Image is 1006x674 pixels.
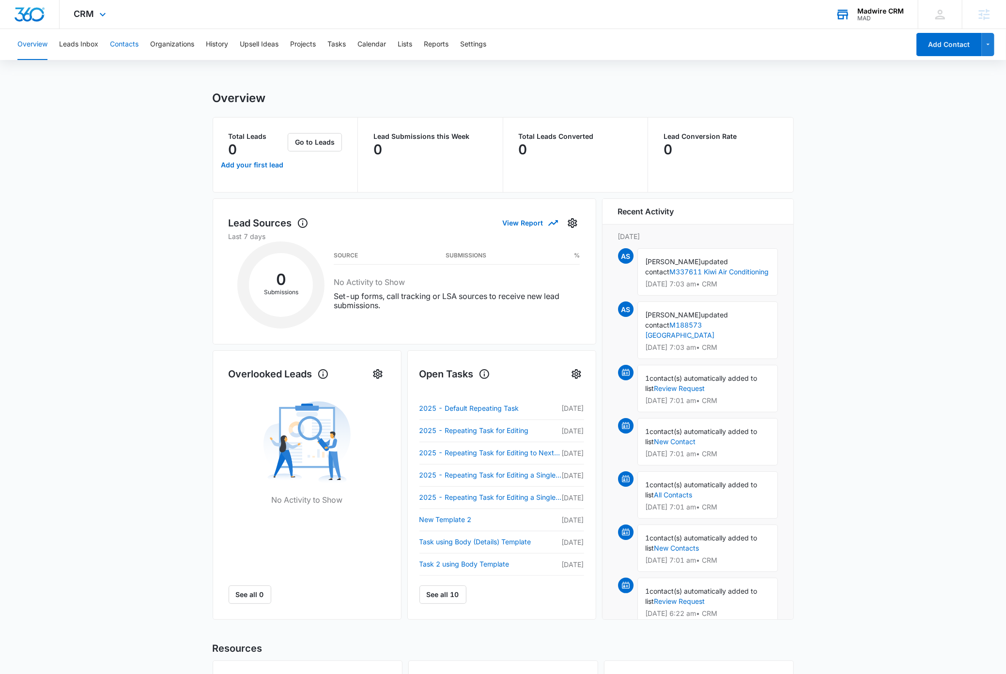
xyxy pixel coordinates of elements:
[446,253,486,258] h3: Submissions
[519,142,527,157] p: 0
[618,206,674,217] h6: Recent Activity
[562,493,584,503] p: [DATE]
[419,514,562,525] a: New Template 2
[562,515,584,525] p: [DATE]
[419,469,562,481] a: 2025 - Repeating Task for Editing a Single Task
[288,138,342,146] a: Go to Leads
[357,29,386,60] button: Calendar
[646,397,770,404] p: [DATE] 7:01 am • CRM
[646,281,770,287] p: [DATE] 7:03 am • CRM
[562,448,584,458] p: [DATE]
[654,544,699,552] a: New Contacts
[654,384,705,392] a: Review Request
[646,587,650,595] span: 1
[654,491,693,499] a: All Contacts
[574,253,580,258] h3: %
[334,253,358,258] h3: Source
[569,366,584,382] button: Settings
[288,133,342,151] button: Go to Leads
[618,248,634,264] span: AS
[646,427,650,435] span: 1
[206,29,228,60] button: History
[503,214,557,231] button: View Report
[646,587,758,605] span: contact(s) automatically added to list
[419,425,562,436] a: 2025 - Repeating Task for Editing
[17,29,47,60] button: Overview
[249,288,313,297] p: Submissions
[565,215,580,231] button: Settings
[646,534,650,542] span: 1
[857,15,904,22] div: account id
[646,557,770,564] p: [DATE] 7:01 am • CRM
[646,450,770,457] p: [DATE] 7:01 am • CRM
[419,558,562,570] a: Task 2 using Body Template
[460,29,486,60] button: Settings
[670,268,769,276] a: M337611 Kiwi Air Conditioning
[646,344,770,351] p: [DATE] 7:03 am • CRM
[562,537,584,547] p: [DATE]
[646,321,715,339] a: M188573 [GEOGRAPHIC_DATA]
[419,403,562,414] a: 2025 - Default Repeating Task
[646,374,650,382] span: 1
[646,480,758,499] span: contact(s) automatically added to list
[213,91,266,105] h1: Overview
[916,33,982,56] button: Add Contact
[229,142,237,157] p: 0
[419,447,562,459] a: 2025 - Repeating Task for Editing to Next Day
[398,29,412,60] button: Lists
[110,29,139,60] button: Contacts
[229,216,309,230] h1: Lead Sources
[562,403,584,413] p: [DATE]
[419,536,562,548] a: Task using Body (Details) Template
[59,29,98,60] button: Leads Inbox
[290,29,316,60] button: Projects
[229,231,580,241] p: Last 7 days
[519,133,633,140] p: Total Leads Converted
[229,585,271,604] button: See all 0
[618,301,634,317] span: AS
[373,133,487,140] p: Lead Submissions this Week
[334,292,580,310] p: Set-up forms, call tracking or LSA sources to receive new lead submissions.
[271,494,342,506] p: No Activity to Show
[370,366,386,382] button: Settings
[219,153,286,177] a: Add your first lead
[618,231,778,241] p: [DATE]
[646,311,701,319] span: [PERSON_NAME]
[74,9,94,19] span: CRM
[646,610,770,617] p: [DATE] 6:22 am • CRM
[562,470,584,480] p: [DATE]
[646,427,758,446] span: contact(s) automatically added to list
[646,374,758,392] span: contact(s) automatically added to list
[424,29,449,60] button: Reports
[664,142,672,157] p: 0
[249,273,313,286] h2: 0
[229,367,329,381] h1: Overlooked Leads
[646,504,770,510] p: [DATE] 7:01 am • CRM
[240,29,279,60] button: Upsell Ideas
[646,534,758,552] span: contact(s) automatically added to list
[150,29,194,60] button: Organizations
[857,7,904,15] div: account name
[373,142,382,157] p: 0
[419,585,466,604] a: See all 10
[419,492,562,503] a: 2025 - Repeating Task for Editing a Single Task Again
[646,257,701,266] span: [PERSON_NAME]
[664,133,778,140] p: Lead Conversion Rate
[327,29,346,60] button: Tasks
[646,480,650,489] span: 1
[229,133,286,140] p: Total Leads
[562,426,584,436] p: [DATE]
[213,641,794,656] h2: Resources
[654,437,696,446] a: New Contact
[419,367,490,381] h1: Open Tasks
[562,559,584,569] p: [DATE]
[334,276,580,288] h3: No Activity to Show
[654,597,705,605] a: Review Request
